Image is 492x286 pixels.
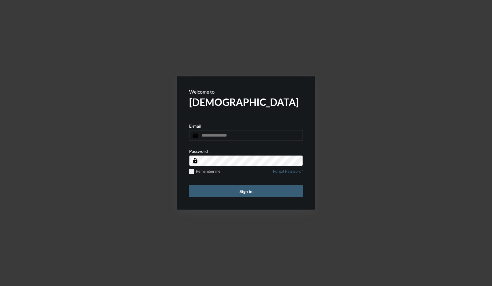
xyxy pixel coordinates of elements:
p: Welcome to [189,89,303,95]
h2: [DEMOGRAPHIC_DATA] [189,96,303,108]
button: Sign in [189,185,303,197]
p: E-mail [189,123,201,129]
a: Forgot Password? [273,169,303,177]
label: Remember me [189,169,220,174]
p: Password [189,149,208,154]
